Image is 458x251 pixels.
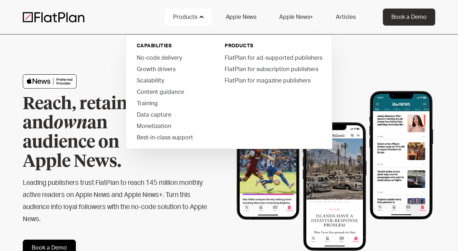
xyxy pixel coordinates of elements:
div: Products [165,9,212,26]
a: Best-in-class support [131,132,212,143]
a: No-code delivery [131,52,212,63]
a: Articles [327,9,364,26]
a: FlatPlan for ad-supported publishers [219,52,327,63]
a: Apple News [217,9,265,26]
a: Book a Demo [383,9,435,26]
div: PRODUCTS [225,42,321,49]
em: own [54,115,87,132]
h1: Reach, retain and an audience on Apple News. [23,95,169,171]
a: Monetization [131,120,212,132]
h2: Leading publishers trust FlatPlan to reach 145 million monthly active readers on Apple News and A... [23,177,208,225]
a: FlatPlan for subscription publishers [219,63,327,75]
a: Training [131,97,212,109]
a: Content guidance [131,86,212,97]
a: Scalability [131,75,212,86]
nav: Products [126,32,332,149]
div: Book a Demo [391,13,427,21]
a: Data capture [131,109,212,120]
a: Apple News+ [271,9,322,26]
div: capabilities [137,42,206,49]
a: Growth drivers [131,63,212,75]
a: FlatPlan for magazine publishers [219,75,327,86]
div: Products [173,13,197,21]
